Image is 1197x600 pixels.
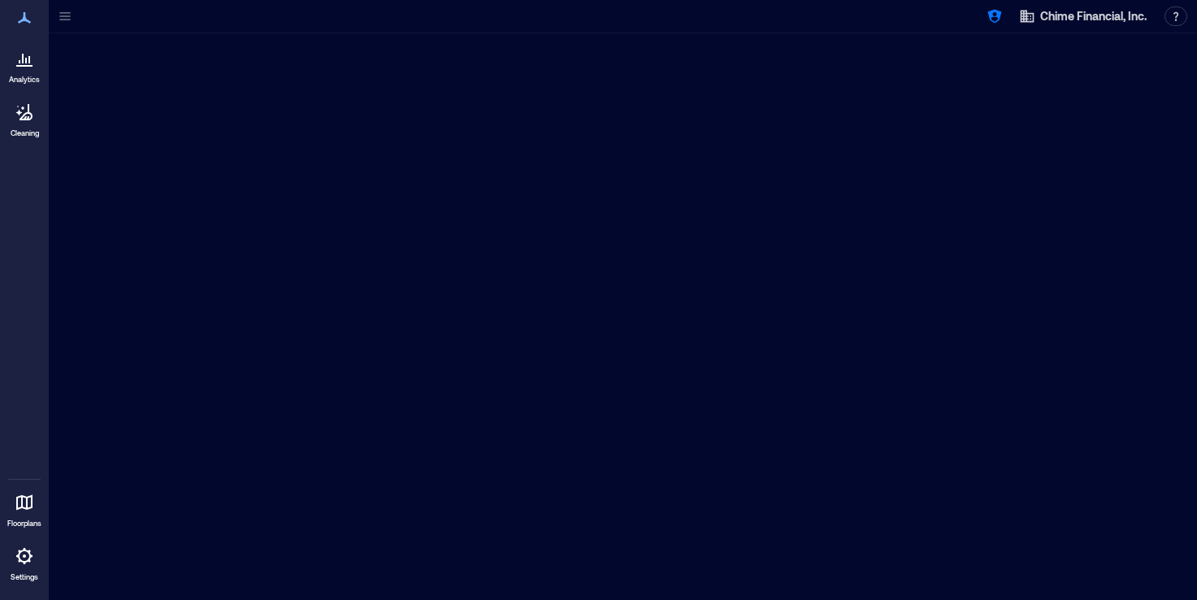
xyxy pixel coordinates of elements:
a: Cleaning [4,93,45,143]
a: Analytics [4,39,45,89]
a: Settings [5,537,44,587]
p: Floorplans [7,519,41,528]
p: Analytics [9,75,40,85]
span: Chime Financial, Inc. [1040,8,1147,24]
a: Floorplans [2,483,46,533]
button: Chime Financial, Inc. [1014,3,1151,29]
p: Settings [11,572,38,582]
p: Cleaning [11,128,39,138]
